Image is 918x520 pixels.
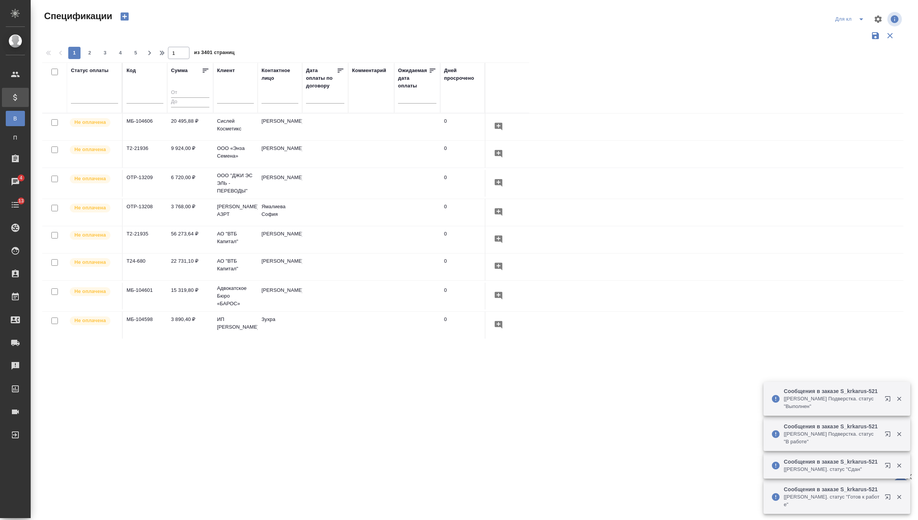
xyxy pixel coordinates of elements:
td: [PERSON_NAME] [258,114,302,140]
p: Не оплачена [74,204,106,212]
div: Статус оплаты [71,67,109,74]
td: 3 768,00 ₽ [167,199,213,226]
td: 0 [440,170,485,197]
div: Комментарий [352,67,386,74]
span: 5 [130,49,142,57]
p: Не оплачена [74,146,106,153]
td: OTP-13208 [123,199,167,226]
td: [PERSON_NAME] [258,141,302,168]
td: 22 731,10 ₽ [167,253,213,280]
div: Клиент [217,67,235,74]
button: 5 [130,47,142,59]
button: 3 [99,47,111,59]
td: 0 [440,199,485,226]
button: Открыть в новой вкладке [880,426,898,445]
span: П [10,134,21,142]
p: Сообщения в заказе S_krkarus-521 [784,458,880,466]
td: [PERSON_NAME] [258,253,302,280]
td: МБ-104606 [123,114,167,140]
button: Закрыть [891,431,907,438]
p: [[PERSON_NAME]. статус "Готов к работе" [784,493,880,508]
a: В [6,111,25,126]
td: 20 495,88 ₽ [167,114,213,140]
td: Т2-21936 [123,141,167,168]
span: Посмотреть информацию [887,12,903,26]
a: 4 [2,172,29,191]
div: Ожидаемая дата оплаты [398,67,429,90]
button: 2 [84,47,96,59]
div: Сумма [171,67,188,74]
a: П [6,130,25,145]
span: 4 [15,174,27,182]
p: Не оплачена [74,258,106,266]
p: ООО «Энза Семена» [217,145,254,160]
td: 15 319,80 ₽ [167,283,213,309]
p: Не оплачена [74,175,106,183]
p: Не оплачена [74,118,106,126]
button: Закрыть [891,395,907,402]
div: split button [833,13,869,25]
span: Спецификации [42,10,112,22]
div: Дней просрочено [444,67,481,82]
p: Не оплачена [74,231,106,239]
td: [PERSON_NAME] [258,170,302,197]
td: 0 [440,283,485,309]
button: Открыть в новой вкладке [880,458,898,476]
td: Зухра [258,312,302,339]
p: [PERSON_NAME]/АЗРТ [217,203,254,218]
div: Дата оплаты по договору [306,67,337,90]
a: 13 [2,195,29,214]
p: ООО "ДЖИ ЭС ЭЛЬ - ПЕРЕВОДЫ" [217,172,254,195]
input: От [171,88,209,98]
span: В [10,115,21,122]
button: Открыть в новой вкладке [880,489,898,508]
button: Сохранить фильтры [868,28,883,43]
td: OTP-13209 [123,170,167,197]
td: 0 [440,253,485,280]
button: 4 [114,47,127,59]
p: ИП [PERSON_NAME] [217,316,254,331]
p: Сислей Косметикс [217,117,254,133]
td: 9 924,00 ₽ [167,141,213,168]
td: T24-680 [123,253,167,280]
span: 13 [14,197,28,205]
div: Код [127,67,136,74]
td: МБ-104601 [123,283,167,309]
button: Закрыть [891,494,907,500]
td: 3 890,40 ₽ [167,312,213,339]
td: МБ-104598 [123,312,167,339]
span: 2 [84,49,96,57]
button: Создать [115,10,134,23]
span: из 3401 страниц [194,48,235,59]
p: [[PERSON_NAME]. статус "Сдан" [784,466,880,473]
p: Сообщения в заказе S_krkarus-521 [784,387,880,395]
input: До [171,97,209,107]
button: Закрыть [891,462,907,469]
td: [PERSON_NAME] [258,283,302,309]
span: Настроить таблицу [869,10,887,28]
span: 4 [114,49,127,57]
p: АО "ВТБ Капитал" [217,230,254,245]
span: 3 [99,49,111,57]
td: 0 [440,141,485,168]
p: Не оплачена [74,317,106,324]
td: 0 [440,312,485,339]
p: АО "ВТБ Капитал" [217,257,254,273]
button: Сбросить фильтры [883,28,897,43]
td: 0 [440,114,485,140]
p: [[PERSON_NAME] Подверстка. статус "В работе" [784,430,880,446]
td: Т2-21935 [123,226,167,253]
p: Адвокатское Бюро «БАРОС» [217,285,254,308]
p: Сообщения в заказе S_krkarus-521 [784,423,880,430]
td: [PERSON_NAME] [258,226,302,253]
button: Открыть в новой вкладке [880,391,898,410]
p: [[PERSON_NAME] Подверстка. статус "Выполнен" [784,395,880,410]
td: 6 720,00 ₽ [167,170,213,197]
p: Сообщения в заказе S_krkarus-521 [784,485,880,493]
td: Ямалиева София [258,199,302,226]
div: Контактное лицо [262,67,298,82]
td: 0 [440,226,485,253]
p: Не оплачена [74,288,106,295]
td: 56 273,64 ₽ [167,226,213,253]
